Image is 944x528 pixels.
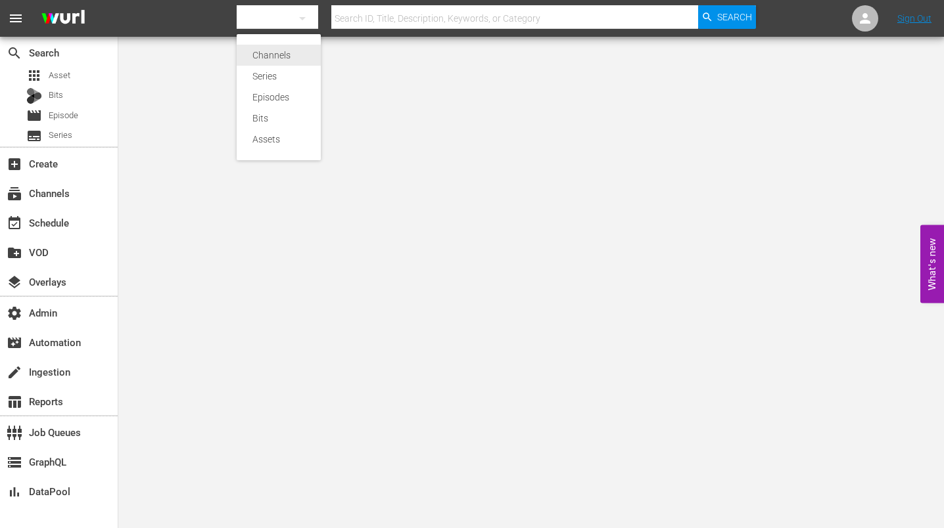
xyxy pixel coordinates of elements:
div: Series [252,66,305,87]
div: Assets [252,129,305,150]
button: Open Feedback Widget [920,225,944,303]
div: Channels [252,45,305,66]
div: Episodes [252,87,305,108]
div: Bits [252,108,305,129]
